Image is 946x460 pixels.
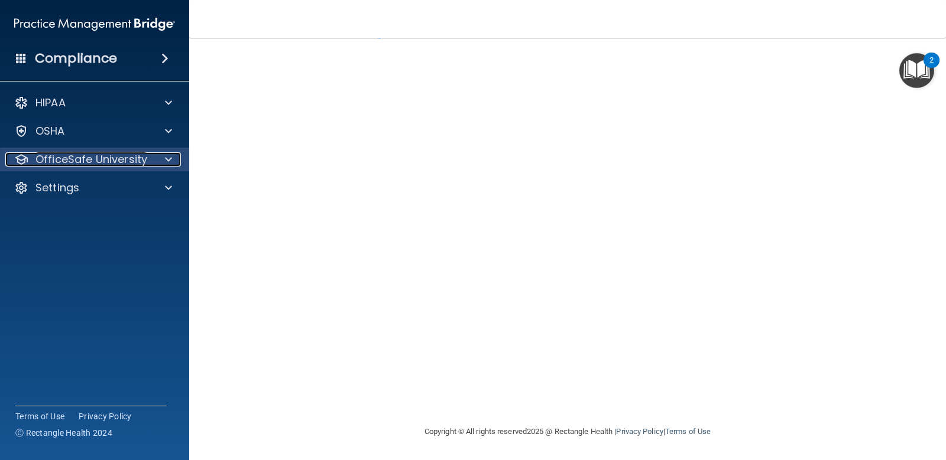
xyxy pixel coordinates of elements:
[352,413,783,451] div: Copyright © All rights reserved 2025 @ Rectangle Health | |
[35,124,65,138] p: OSHA
[79,410,132,422] a: Privacy Policy
[616,427,663,436] a: Privacy Policy
[899,53,934,88] button: Open Resource Center, 2 new notifications
[929,60,934,76] div: 2
[222,23,913,38] h4: Infection Control Training
[35,96,66,110] p: HIPAA
[35,181,79,195] p: Settings
[14,152,172,167] a: OfficeSafe University
[14,124,172,138] a: OSHA
[14,96,172,110] a: HIPAA
[14,12,175,36] img: PMB logo
[14,181,172,195] a: Settings
[15,410,64,422] a: Terms of Use
[665,427,711,436] a: Terms of Use
[222,45,813,408] iframe: infection-control-training
[15,427,112,439] span: Ⓒ Rectangle Health 2024
[35,152,147,167] p: OfficeSafe University
[35,50,117,67] h4: Compliance
[887,379,932,423] iframe: Drift Widget Chat Controller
